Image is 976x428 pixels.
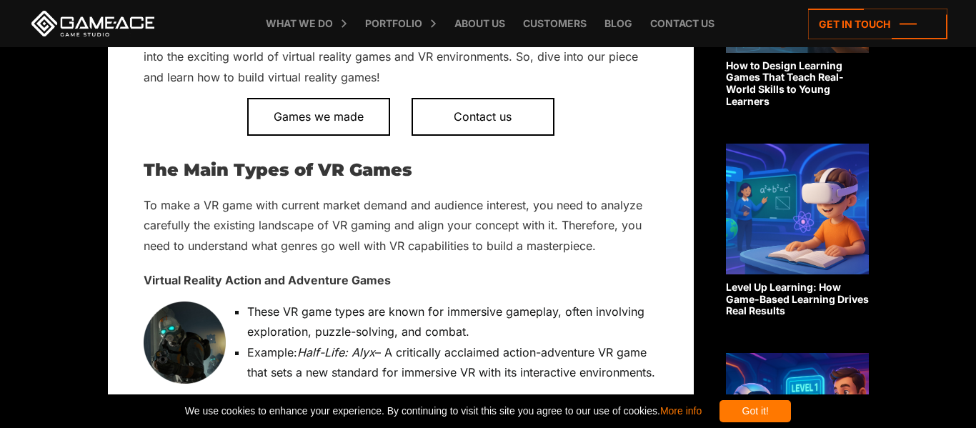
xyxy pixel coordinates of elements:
li: Example: – A critically acclaimed action-adventure VR game that sets a new standard for immersive... [157,342,658,383]
p: To make a VR game with current market demand and audience interest, you need to analyze carefully... [144,195,658,256]
a: Contact us [412,98,554,135]
p: Virtual Reality Action and Adventure Games [144,270,658,290]
a: More info [660,405,702,417]
a: Games we made [247,98,390,135]
em: Half-Life: Alyx [297,345,375,359]
a: Get in touch [808,9,947,39]
img: Half-Life: Alyx [144,302,226,384]
h2: The Main Types of VR Games [144,161,658,179]
a: Level Up Learning: How Game-Based Learning Drives Real Results [726,144,869,317]
span: We use cookies to enhance your experience. By continuing to visit this site you agree to our use ... [185,400,702,422]
li: These VR game types are known for immersive gameplay, often involving exploration, puzzle-solving... [157,302,658,342]
img: Related [726,144,869,274]
div: Got it! [719,400,791,422]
